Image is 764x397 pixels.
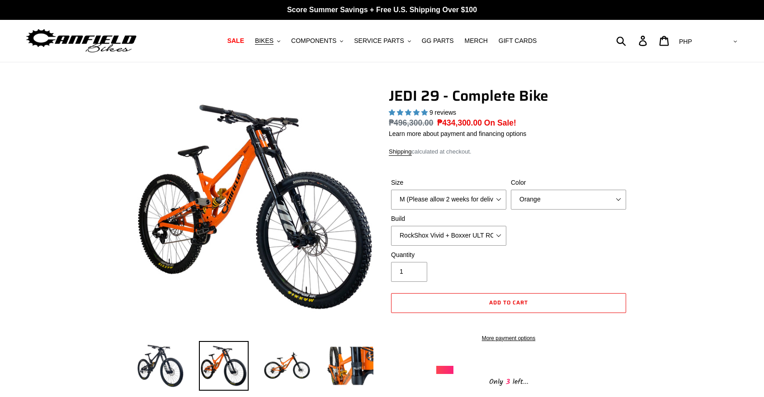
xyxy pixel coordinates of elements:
span: 9 reviews [429,109,456,116]
div: Only left... [436,374,581,388]
h1: JEDI 29 - Complete Bike [389,87,628,104]
div: calculated at checkout. [389,147,628,156]
a: SALE [223,35,249,47]
a: More payment options [391,334,626,342]
button: BIKES [250,35,285,47]
a: Learn more about payment and financing options [389,130,526,137]
span: SALE [227,37,244,45]
span: BIKES [255,37,274,45]
a: GIFT CARDS [494,35,542,47]
input: Search [621,31,644,51]
span: 5.00 stars [389,109,429,116]
span: On Sale! [484,117,516,129]
button: COMPONENTS [287,35,348,47]
span: GG PARTS [422,37,454,45]
span: Add to cart [489,298,528,307]
img: Load image into Gallery viewer, JEDI 29 - Complete Bike [325,341,375,391]
a: Shipping [389,148,412,156]
img: Canfield Bikes [25,27,138,55]
span: ₱434,300.00 [437,118,482,127]
label: Color [511,178,626,187]
a: GG PARTS [417,35,458,47]
span: MERCH [465,37,488,45]
s: ₱496,300.00 [389,118,434,127]
span: 3 [503,376,513,388]
button: Add to cart [391,293,626,313]
label: Quantity [391,250,506,260]
a: MERCH [460,35,492,47]
label: Size [391,178,506,187]
img: Load image into Gallery viewer, JEDI 29 - Complete Bike [262,341,312,391]
span: GIFT CARDS [499,37,537,45]
span: COMPONENTS [291,37,336,45]
label: Build [391,214,506,224]
button: SERVICE PARTS [349,35,415,47]
img: Load image into Gallery viewer, JEDI 29 - Complete Bike [199,341,249,391]
span: SERVICE PARTS [354,37,404,45]
img: Load image into Gallery viewer, JEDI 29 - Complete Bike [136,341,185,391]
